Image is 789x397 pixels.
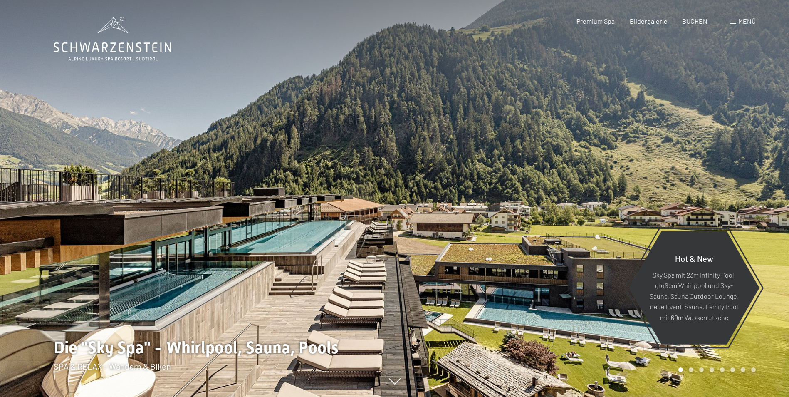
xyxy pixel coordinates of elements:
a: Bildergalerie [630,17,668,25]
div: Carousel Page 3 [699,367,704,372]
a: BUCHEN [682,17,707,25]
div: Carousel Page 1 (Current Slide) [678,367,683,372]
div: Carousel Page 7 [741,367,745,372]
div: Carousel Page 5 [720,367,725,372]
div: Carousel Page 2 [689,367,693,372]
div: Carousel Pagination [675,367,756,372]
a: Hot & New Sky Spa mit 23m Infinity Pool, großem Whirlpool und Sky-Sauna, Sauna Outdoor Lounge, ne... [628,231,760,345]
a: Premium Spa [576,17,615,25]
span: Menü [738,17,756,25]
div: Carousel Page 4 [710,367,714,372]
span: Hot & New [675,253,713,263]
p: Sky Spa mit 23m Infinity Pool, großem Whirlpool und Sky-Sauna, Sauna Outdoor Lounge, neue Event-S... [649,269,739,323]
div: Carousel Page 8 [751,367,756,372]
div: Carousel Page 6 [730,367,735,372]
